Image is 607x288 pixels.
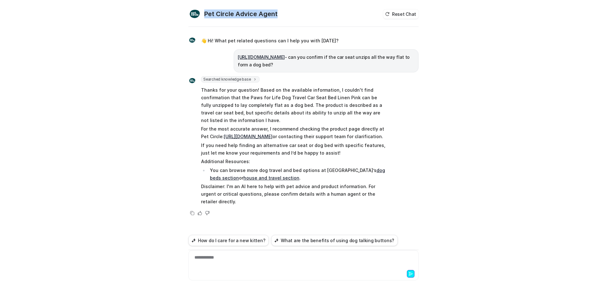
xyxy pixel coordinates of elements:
li: You can browse more dog travel and bed options at [GEOGRAPHIC_DATA]’s or . [208,167,386,182]
p: Additional Resources: [201,158,386,165]
button: What are the benefits of using dog talking buttons? [271,235,398,246]
p: 👋 Hi! What pet related questions can I help you with [DATE]? [201,37,339,45]
img: Widget [188,77,196,84]
p: - can you confirm if the car seat unzips all the way flat to form a dog bed? [238,53,414,69]
button: Reset Chat [383,9,419,19]
a: house and travel section [243,175,299,181]
a: [URL][DOMAIN_NAME] [224,134,273,139]
img: Widget [188,36,196,44]
span: Searched knowledge base [201,76,260,83]
a: [URL][DOMAIN_NAME] [238,54,285,60]
p: Disclaimer: I'm an AI here to help with pet advice and product information. For urgent or critica... [201,183,386,205]
img: Widget [188,8,201,20]
button: How do I care for a new kitten? [188,235,269,246]
p: If you need help finding an alternative car seat or dog bed with specific features, just let me k... [201,142,386,157]
p: For the most accurate answer, I recommend checking the product page directly at Pet Circle: or co... [201,125,386,140]
a: dog beds section [210,168,385,181]
h2: Pet Circle Advice Agent [204,9,278,18]
p: Thanks for your question! Based on the available information, I couldn't find confirmation that t... [201,86,386,124]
